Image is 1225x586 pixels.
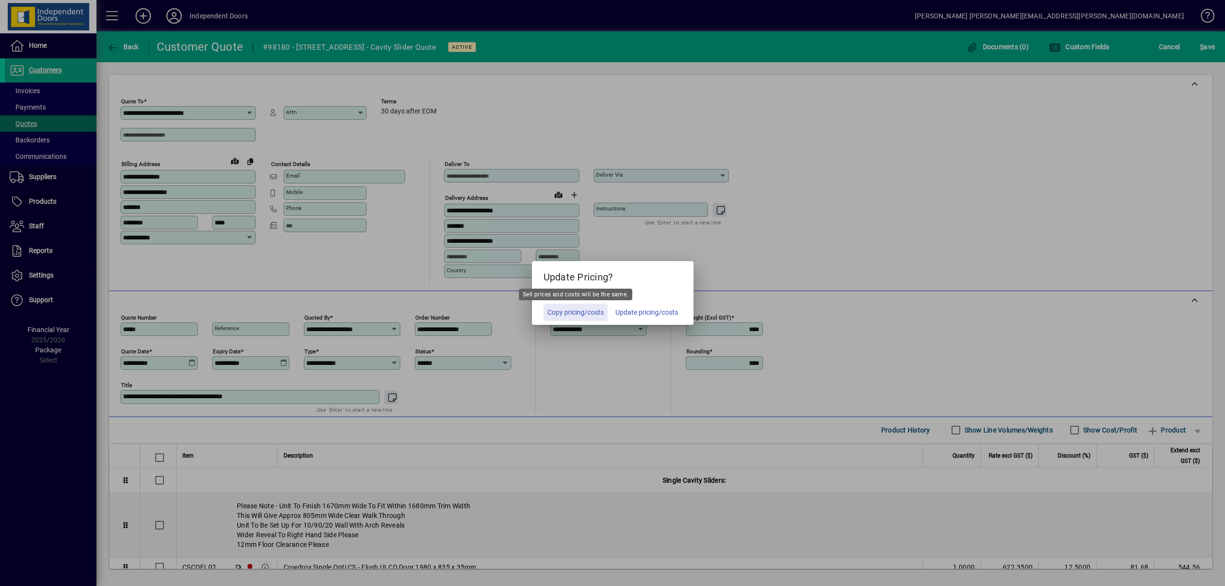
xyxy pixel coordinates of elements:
[615,307,678,318] span: Update pricing/costs
[612,304,682,321] button: Update pricing/costs
[519,289,632,300] div: Sell prices and costs will be the same.
[532,261,694,289] h5: Update Pricing?
[547,307,604,318] span: Copy pricing/costs
[544,304,608,321] button: Copy pricing/costs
